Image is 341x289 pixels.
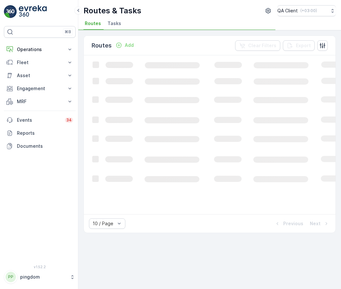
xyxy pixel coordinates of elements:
p: Export [296,42,311,49]
p: Next [310,220,321,227]
p: pingdom [20,274,67,280]
p: Routes [92,41,112,50]
button: Engagement [4,82,76,95]
button: QA Client(+03:00) [277,5,336,16]
p: Events [17,117,61,123]
span: v 1.52.2 [4,265,76,269]
p: Engagement [17,85,63,92]
p: Previous [283,220,303,227]
p: 34 [66,117,72,123]
a: Documents [4,140,76,153]
p: Add [125,42,134,48]
span: Routes [85,20,101,27]
button: Operations [4,43,76,56]
p: Reports [17,130,73,136]
a: Events34 [4,114,76,127]
button: Previous [273,220,304,227]
div: PP [6,272,16,282]
p: ( +03:00 ) [300,8,317,13]
p: Operations [17,46,63,53]
p: MRF [17,98,63,105]
button: Fleet [4,56,76,69]
img: logo [4,5,17,18]
button: Add [113,41,136,49]
img: logo_light-DOdMpM7g.png [19,5,47,18]
p: Fleet [17,59,63,66]
p: QA Client [277,7,298,14]
span: Tasks [107,20,121,27]
p: Documents [17,143,73,149]
p: Routes & Tasks [83,6,141,16]
button: Export [283,40,315,51]
p: Asset [17,72,63,79]
button: Asset [4,69,76,82]
button: Next [309,220,330,227]
button: MRF [4,95,76,108]
p: Clear Filters [248,42,276,49]
p: ⌘B [65,29,71,34]
button: PPpingdom [4,270,76,284]
button: Clear Filters [235,40,280,51]
a: Reports [4,127,76,140]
